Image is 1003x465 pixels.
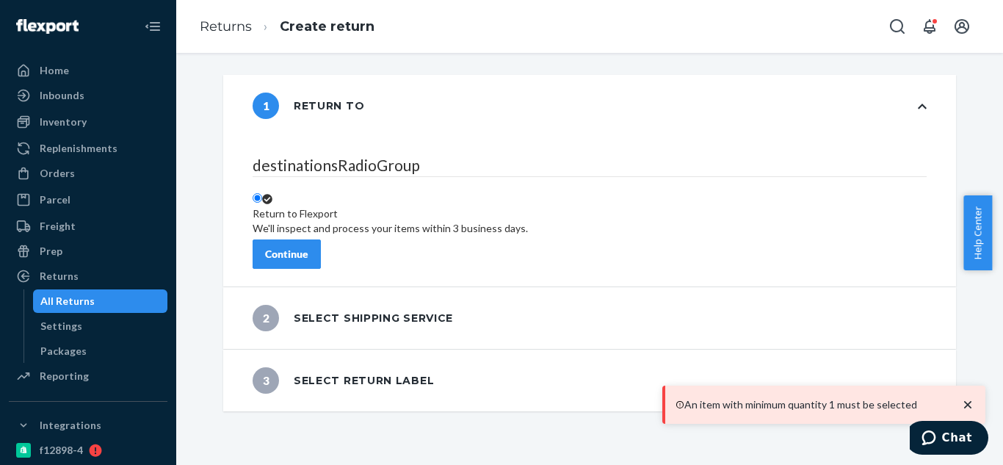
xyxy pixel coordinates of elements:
div: Continue [265,247,308,262]
button: Integrations [9,414,167,437]
a: All Returns [33,289,168,313]
div: Reporting [40,369,89,383]
div: We'll inspect and process your items within 3 business days. [253,221,528,236]
div: Integrations [40,418,101,433]
button: Continue [253,239,321,269]
a: Home [9,59,167,82]
div: Home [40,63,69,78]
iframe: Opens a widget where you can chat to one of our agents [910,421,988,458]
div: Settings [40,319,82,334]
a: Returns [200,18,252,35]
div: Replenishments [40,141,117,156]
span: 2 [253,305,279,331]
div: Inbounds [40,88,84,103]
a: Reporting [9,364,167,388]
a: Freight [9,215,167,238]
div: Return to Flexport [253,206,528,221]
a: Prep [9,239,167,263]
div: Select return label [253,367,434,394]
div: Parcel [40,192,70,207]
div: Inventory [40,115,87,129]
p: An item with minimum quantity 1 must be selected [684,397,946,412]
div: Returns [40,269,79,284]
button: Close Navigation [138,12,167,41]
div: Freight [40,219,76,234]
div: Select shipping service [253,305,453,331]
a: Create return [280,18,374,35]
svg: close toast [960,397,975,412]
a: Packages [33,339,168,363]
div: Return to [253,93,364,119]
button: Open account menu [947,12,977,41]
div: f12898-4 [40,443,83,458]
div: Prep [40,244,62,259]
a: Returns [9,264,167,288]
button: Open notifications [915,12,944,41]
legend: destinationsRadioGroup [253,154,927,177]
a: Settings [33,314,168,338]
a: Orders [9,162,167,185]
span: 1 [253,93,279,119]
span: 3 [253,367,279,394]
a: Inventory [9,110,167,134]
div: Packages [40,344,87,358]
input: Return to FlexportWe'll inspect and process your items within 3 business days. [253,193,262,203]
div: Orders [40,166,75,181]
img: Flexport logo [16,19,79,34]
button: Open Search Box [883,12,912,41]
ol: breadcrumbs [188,5,386,48]
div: All Returns [40,294,95,309]
a: f12898-4 [9,439,167,462]
a: Parcel [9,188,167,212]
button: Help Center [963,195,992,270]
a: Inbounds [9,84,167,107]
a: Replenishments [9,137,167,160]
